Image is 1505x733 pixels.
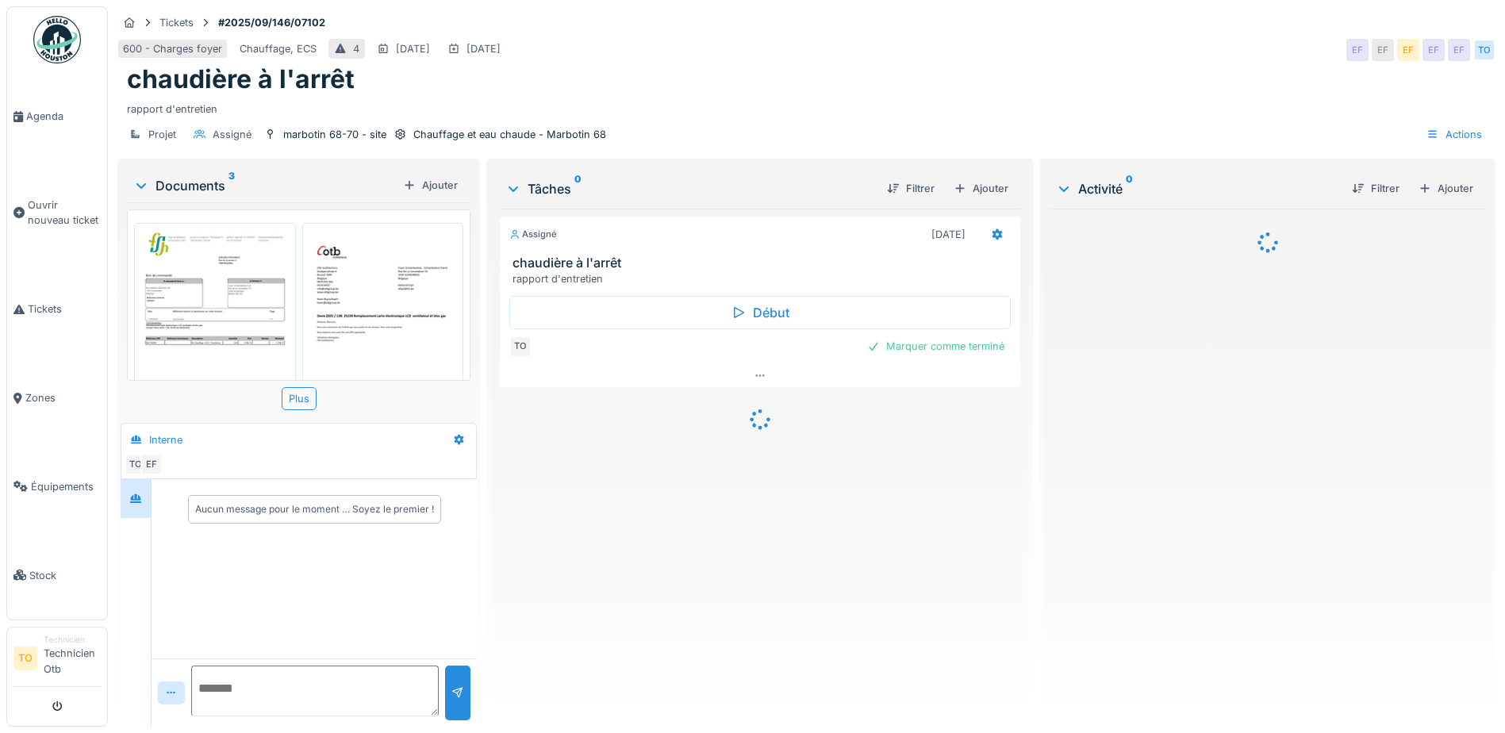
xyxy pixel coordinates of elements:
div: rapport d'entretien [513,271,1014,286]
li: Technicien Otb [44,634,101,683]
div: EF [1372,39,1394,61]
div: Ajouter [947,178,1015,199]
h3: chaudière à l'arrêt [513,255,1014,271]
div: [DATE] [466,41,501,56]
div: [DATE] [396,41,430,56]
sup: 3 [228,176,235,195]
img: nu6uayusj2iqb5xp6b3vsxvl822c [138,227,292,444]
div: Aucun message pour le moment … Soyez le premier ! [195,502,434,516]
span: Équipements [31,479,101,494]
div: Actions [1419,123,1489,146]
span: Agenda [26,109,101,124]
div: Filtrer [1346,178,1406,199]
span: Zones [25,390,101,405]
div: marbotin 68-70 - site [283,127,386,142]
sup: 0 [1126,179,1133,198]
div: EF [1448,39,1470,61]
div: Interne [149,432,182,447]
div: Technicien [44,634,101,646]
div: 600 - Charges foyer [123,41,222,56]
div: 4 [353,41,359,56]
strong: #2025/09/146/07102 [212,15,332,30]
div: Tickets [159,15,194,30]
div: EF [1397,39,1419,61]
div: TO [125,453,147,475]
div: EF [1422,39,1445,61]
div: Filtrer [881,178,941,199]
div: Ajouter [397,175,464,196]
div: Documents [133,176,397,195]
div: Assigné [509,228,557,241]
a: Équipements [7,442,107,531]
span: Ouvrir nouveau ticket [28,198,101,228]
h1: chaudière à l'arrêt [127,64,355,94]
li: TO [13,647,37,670]
div: Ajouter [1412,178,1480,199]
a: Ouvrir nouveau ticket [7,161,107,265]
div: Début [509,296,1011,329]
div: TO [1473,39,1495,61]
div: EF [1346,39,1369,61]
div: Tâches [505,179,874,198]
a: Agenda [7,72,107,161]
div: [DATE] [931,227,966,242]
div: Activité [1056,179,1339,198]
a: Tickets [7,265,107,354]
img: 7ypvfm99tn4gq3j0myfpx4yj7q79 [306,227,460,444]
a: TO TechnicienTechnicien Otb [13,634,101,687]
div: Projet [148,127,176,142]
div: Assigné [213,127,251,142]
div: Chauffage et eau chaude - Marbotin 68 [413,127,606,142]
div: TO [509,336,532,358]
div: EF [140,453,163,475]
div: rapport d'entretien [127,95,1486,117]
div: Marquer comme terminé [861,336,1011,357]
img: Badge_color-CXgf-gQk.svg [33,16,81,63]
div: Plus [282,387,317,410]
a: Stock [7,531,107,620]
span: Stock [29,568,101,583]
div: Chauffage, ECS [240,41,317,56]
span: Tickets [28,301,101,317]
sup: 0 [574,179,582,198]
a: Zones [7,354,107,443]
